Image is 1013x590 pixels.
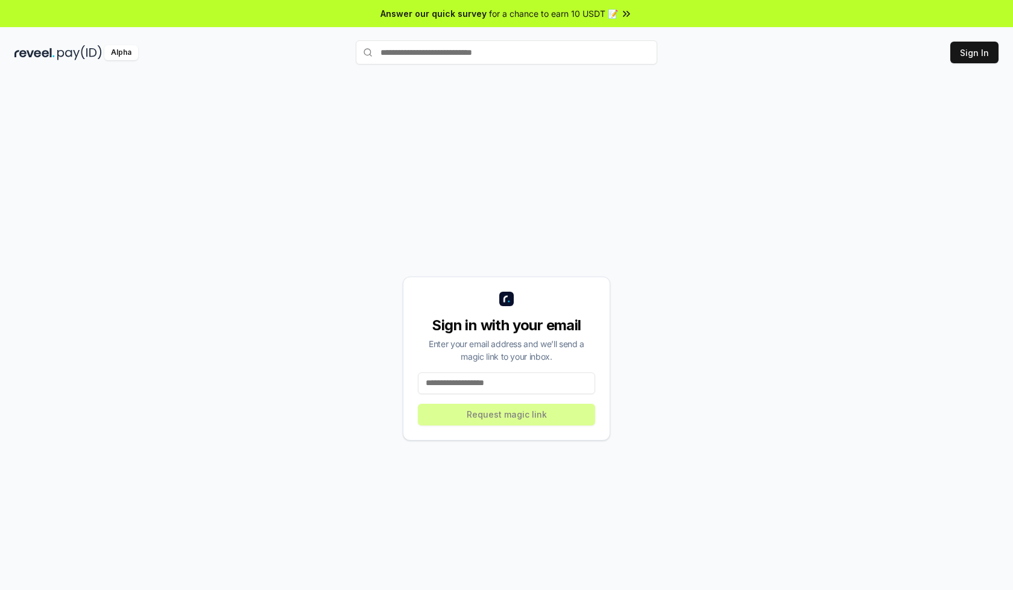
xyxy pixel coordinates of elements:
[418,337,595,363] div: Enter your email address and we’ll send a magic link to your inbox.
[57,45,102,60] img: pay_id
[418,316,595,335] div: Sign in with your email
[489,7,618,20] span: for a chance to earn 10 USDT 📝
[380,7,487,20] span: Answer our quick survey
[14,45,55,60] img: reveel_dark
[104,45,138,60] div: Alpha
[950,42,999,63] button: Sign In
[499,292,514,306] img: logo_small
